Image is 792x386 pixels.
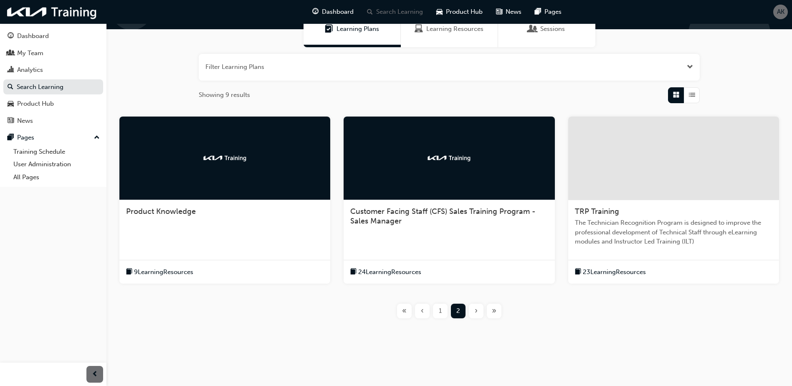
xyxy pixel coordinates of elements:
a: My Team [3,46,103,61]
button: First page [395,304,413,318]
span: » [492,306,496,316]
a: News [3,113,103,129]
span: Sessions [540,24,565,34]
a: kia-trainingCustomer Facing Staff (CFS) Sales Training Program - Sales Managerbook-icon24Learning... [344,117,554,284]
span: Learning Plans [337,24,379,34]
span: pages-icon [8,134,14,142]
span: ‹ [421,306,424,316]
span: chart-icon [8,66,14,74]
span: car-icon [8,100,14,108]
a: Search Learning [3,79,103,95]
span: people-icon [8,50,14,57]
span: 9 Learning Resources [134,267,193,277]
span: « [402,306,407,316]
a: Analytics [3,62,103,78]
a: pages-iconPages [528,3,568,20]
span: Learning Plans [325,24,333,34]
a: Dashboard [3,28,103,44]
button: Next page [467,304,485,318]
a: TRP TrainingThe Technician Recognition Program is designed to improve the professional developmen... [568,117,779,284]
a: guage-iconDashboard [306,3,360,20]
span: AK [777,7,784,17]
span: 2 [456,306,460,316]
span: Customer Facing Staff (CFS) Sales Training Program - Sales Manager [350,207,536,226]
span: Search Learning [376,7,423,17]
button: Last page [485,304,503,318]
span: guage-icon [312,7,319,17]
span: search-icon [8,84,13,91]
img: kia-training [4,3,100,20]
button: Pages [3,130,103,145]
span: Pages [544,7,562,17]
span: Product Hub [446,7,483,17]
span: List [689,90,695,100]
a: Learning PlansLearning Plans [304,11,401,47]
span: guage-icon [8,33,14,40]
div: Product Hub [17,99,54,109]
span: up-icon [94,132,100,143]
a: search-iconSearch Learning [360,3,430,20]
span: TRP Training [575,207,619,216]
div: Dashboard [17,31,49,41]
span: book-icon [126,267,132,277]
span: pages-icon [535,7,541,17]
span: 24 Learning Resources [358,267,421,277]
a: SessionsSessions [498,11,595,47]
span: The Technician Recognition Program is designed to improve the professional development of Technic... [575,218,772,246]
span: 23 Learning Resources [583,267,646,277]
span: › [475,306,478,316]
button: book-icon9LearningResources [126,267,193,277]
span: news-icon [8,117,14,125]
span: news-icon [496,7,502,17]
img: kia-training [202,154,248,162]
a: User Administration [10,158,103,171]
span: 1 [439,306,442,316]
a: news-iconNews [489,3,528,20]
div: News [17,116,33,126]
button: Page 1 [431,304,449,318]
div: Analytics [17,65,43,75]
button: Previous page [413,304,431,318]
span: Grid [673,90,679,100]
button: book-icon23LearningResources [575,267,646,277]
img: kia-training [426,154,472,162]
div: My Team [17,48,43,58]
span: book-icon [575,267,581,277]
span: search-icon [367,7,373,17]
span: Learning Resources [426,24,483,34]
button: book-icon24LearningResources [350,267,421,277]
span: Sessions [529,24,537,34]
span: Showing 9 results [199,90,250,100]
span: News [506,7,521,17]
span: book-icon [350,267,357,277]
span: Dashboard [322,7,354,17]
a: Learning ResourcesLearning Resources [401,11,498,47]
span: prev-icon [92,369,98,380]
a: car-iconProduct Hub [430,3,489,20]
a: kia-trainingProduct Knowledgebook-icon9LearningResources [119,117,330,284]
a: Product Hub [3,96,103,112]
button: AK [773,5,788,19]
span: Product Knowledge [126,207,196,216]
span: car-icon [436,7,443,17]
a: All Pages [10,171,103,184]
button: Page 2 [449,304,467,318]
div: Pages [17,133,34,142]
a: Training Schedule [10,145,103,158]
button: Open the filter [687,62,693,72]
span: Learning Resources [415,24,423,34]
button: DashboardMy TeamAnalyticsSearch LearningProduct HubNews [3,27,103,130]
